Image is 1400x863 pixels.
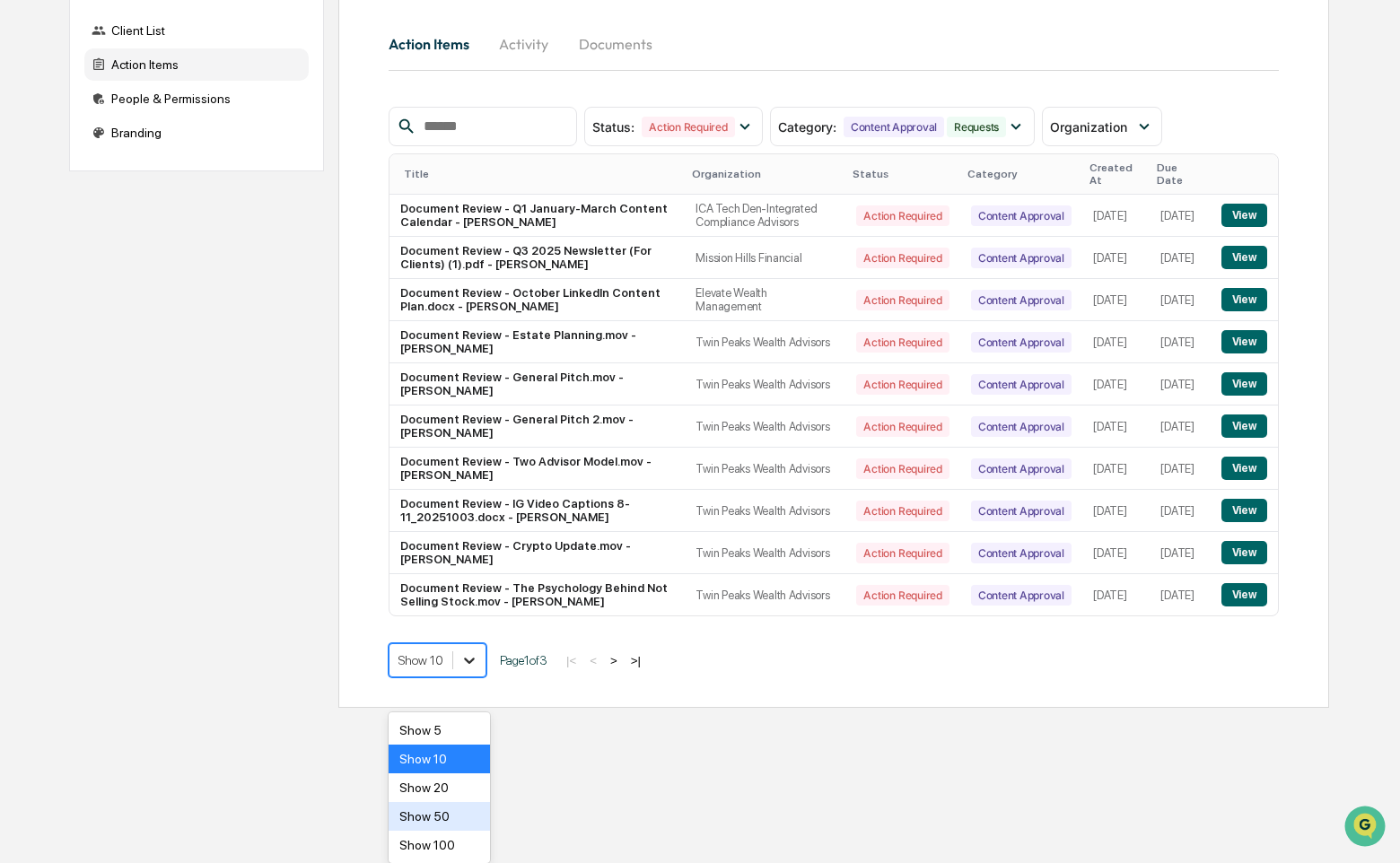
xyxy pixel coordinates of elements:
[389,773,490,802] div: Show 20
[1082,363,1150,405] td: [DATE]
[1082,195,1150,237] td: [DATE]
[84,83,309,115] div: People & Permissions
[1221,372,1267,396] button: View
[856,501,949,521] div: Action Required
[971,416,1072,437] div: Content Approval
[844,117,944,137] div: Content Approval
[11,253,120,285] a: 🔎Data Lookup
[685,321,845,363] td: Twin Peaks Wealth Advisors
[605,653,623,668] button: >
[389,532,685,574] td: Document Review - Crypto Update.mov - [PERSON_NAME]
[1150,574,1210,615] td: [DATE]
[971,332,1072,353] div: Content Approval
[127,303,217,318] a: Powered byPylon
[18,228,32,242] div: 🖐️
[1150,405,1210,448] td: [DATE]
[564,22,667,65] button: Documents
[1050,119,1127,135] span: Organization
[389,321,685,363] td: Document Review - Estate Planning.mov - [PERSON_NAME]
[1343,804,1391,852] iframe: Open customer support
[305,143,327,164] button: Start new chat
[1221,583,1267,606] button: View
[84,117,309,149] div: Branding
[971,374,1072,395] div: Content Approval
[685,490,845,532] td: Twin Peaks Wealth Advisors
[947,117,1006,137] div: Requests
[389,363,685,405] td: Document Review - General Pitch.mov - [PERSON_NAME]
[685,363,845,405] td: Twin Peaks Wealth Advisors
[1082,532,1150,574] td: [DATE]
[561,653,582,668] button: |<
[61,155,227,170] div: We're available if you need us!
[856,248,949,268] div: Action Required
[778,119,836,135] span: Category :
[685,405,845,448] td: Twin Peaks Wealth Advisors
[389,448,685,490] td: Document Review - Two Advisor Model.mov - [PERSON_NAME]
[685,237,845,279] td: Mission Hills Financial
[484,22,564,65] button: Activity
[389,490,685,532] td: Document Review - IG Video Captions 8-11_20251003.docx - [PERSON_NAME]
[971,501,1072,521] div: Content Approval
[856,585,949,606] div: Action Required
[685,195,845,237] td: ICA Tech Den-Integrated Compliance Advisors
[685,532,845,574] td: Twin Peaks Wealth Advisors
[1221,541,1267,564] button: View
[389,574,685,615] td: Document Review - The Psychology Behind Not Selling Stock.mov - [PERSON_NAME]
[692,168,838,180] div: Organization
[389,195,685,237] td: Document Review - Q1 January-March Content Calendar - [PERSON_NAME]
[1221,246,1267,269] button: View
[1221,499,1267,522] button: View
[179,304,217,318] span: Pylon
[642,117,734,137] div: Action Required
[1082,574,1150,615] td: [DATE]
[404,168,678,180] div: Title
[1082,321,1150,363] td: [DATE]
[1082,490,1150,532] td: [DATE]
[389,745,490,773] div: Show 10
[1157,161,1203,187] div: Due Date
[500,653,547,667] span: Page 1 of 3
[389,22,1279,65] div: activity tabs
[971,543,1072,563] div: Content Approval
[856,416,949,437] div: Action Required
[1089,161,1142,187] div: Created At
[584,653,602,668] button: <
[389,802,490,831] div: Show 50
[685,448,845,490] td: Twin Peaks Wealth Advisors
[1082,279,1150,321] td: [DATE]
[18,38,327,66] p: How can we help?
[967,168,1075,180] div: Category
[1221,288,1267,311] button: View
[1082,405,1150,448] td: [DATE]
[592,119,634,135] span: Status :
[1221,204,1267,227] button: View
[685,279,845,321] td: Elevate Wealth Management
[389,831,490,859] div: Show 100
[856,543,949,563] div: Action Required
[18,262,32,276] div: 🔎
[36,226,116,244] span: Preclearance
[1150,321,1210,363] td: [DATE]
[36,260,113,278] span: Data Lookup
[389,716,490,745] div: Show 5
[1150,279,1210,321] td: [DATE]
[1150,532,1210,574] td: [DATE]
[856,332,949,353] div: Action Required
[971,205,1072,226] div: Content Approval
[389,405,685,448] td: Document Review - General Pitch 2.mov - [PERSON_NAME]
[389,22,484,65] button: Action Items
[856,458,949,479] div: Action Required
[148,226,223,244] span: Attestations
[1221,330,1267,353] button: View
[856,290,949,310] div: Action Required
[1082,448,1150,490] td: [DATE]
[1150,448,1210,490] td: [DATE]
[1221,414,1267,438] button: View
[971,290,1072,310] div: Content Approval
[626,653,646,668] button: >|
[1150,237,1210,279] td: [DATE]
[84,14,309,47] div: Client List
[11,219,123,251] a: 🖐️Preclearance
